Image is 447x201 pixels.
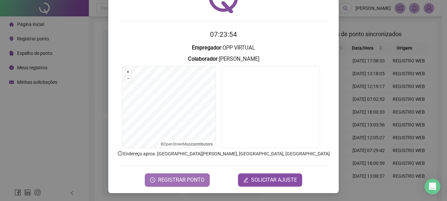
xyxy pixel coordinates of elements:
[125,69,131,75] button: +
[116,55,331,63] h3: : [PERSON_NAME]
[192,45,221,51] strong: Empregador
[243,177,249,183] span: edit
[116,150,331,157] p: Endereço aprox. : [GEOGRAPHIC_DATA][PERSON_NAME], [GEOGRAPHIC_DATA], [GEOGRAPHIC_DATA]
[188,56,218,62] strong: Colaborador
[116,44,331,52] h3: : OPP VIRTUAL
[251,176,297,184] span: SOLICITAR AJUSTE
[161,142,214,146] li: © contributors.
[238,173,302,187] button: editSOLICITAR AJUSTE
[145,173,210,187] button: REGISTRAR PONTO
[125,76,131,82] button: –
[150,177,155,183] span: clock-circle
[117,150,123,156] span: info-circle
[158,176,204,184] span: REGISTRAR PONTO
[164,142,191,146] a: OpenStreetMap
[210,31,237,38] time: 07:23:54
[425,179,440,194] div: Open Intercom Messenger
